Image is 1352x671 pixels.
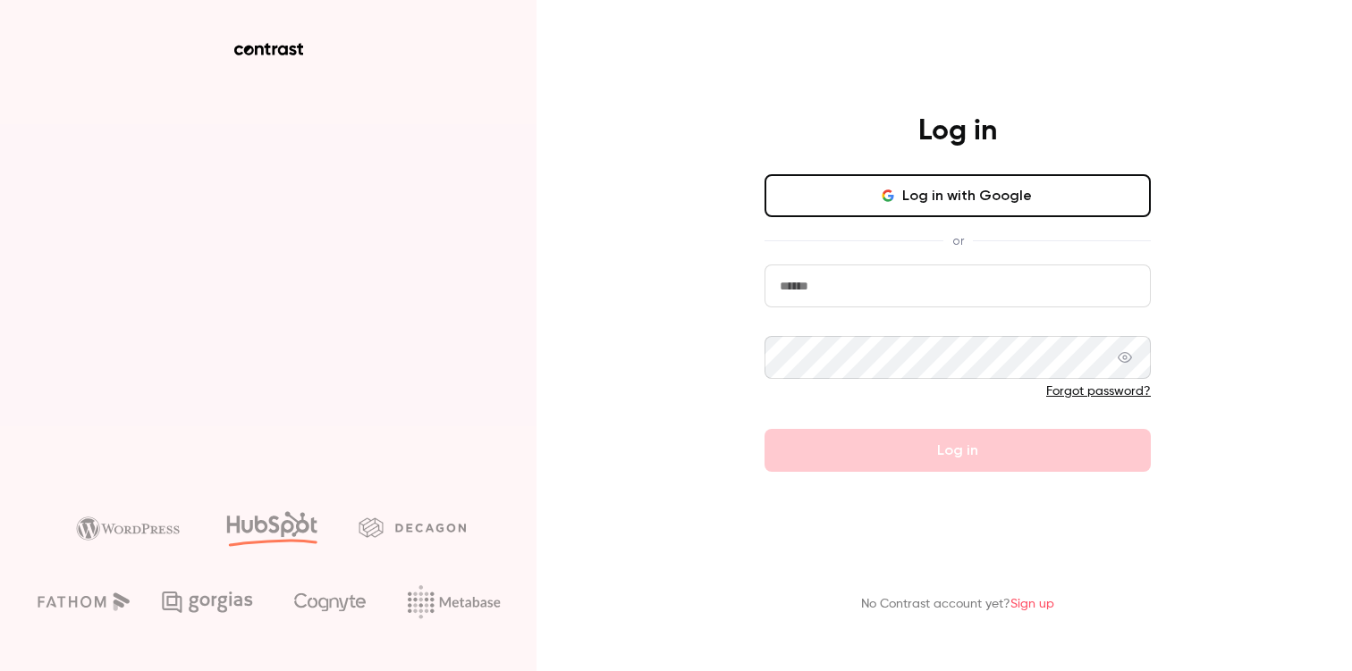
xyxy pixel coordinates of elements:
[1010,598,1054,610] a: Sign up
[765,174,1151,217] button: Log in with Google
[359,517,466,537] img: decagon
[861,595,1054,614] p: No Contrast account yet?
[943,231,973,250] span: or
[1046,385,1151,398] a: Forgot password?
[918,113,997,149] h4: Log in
